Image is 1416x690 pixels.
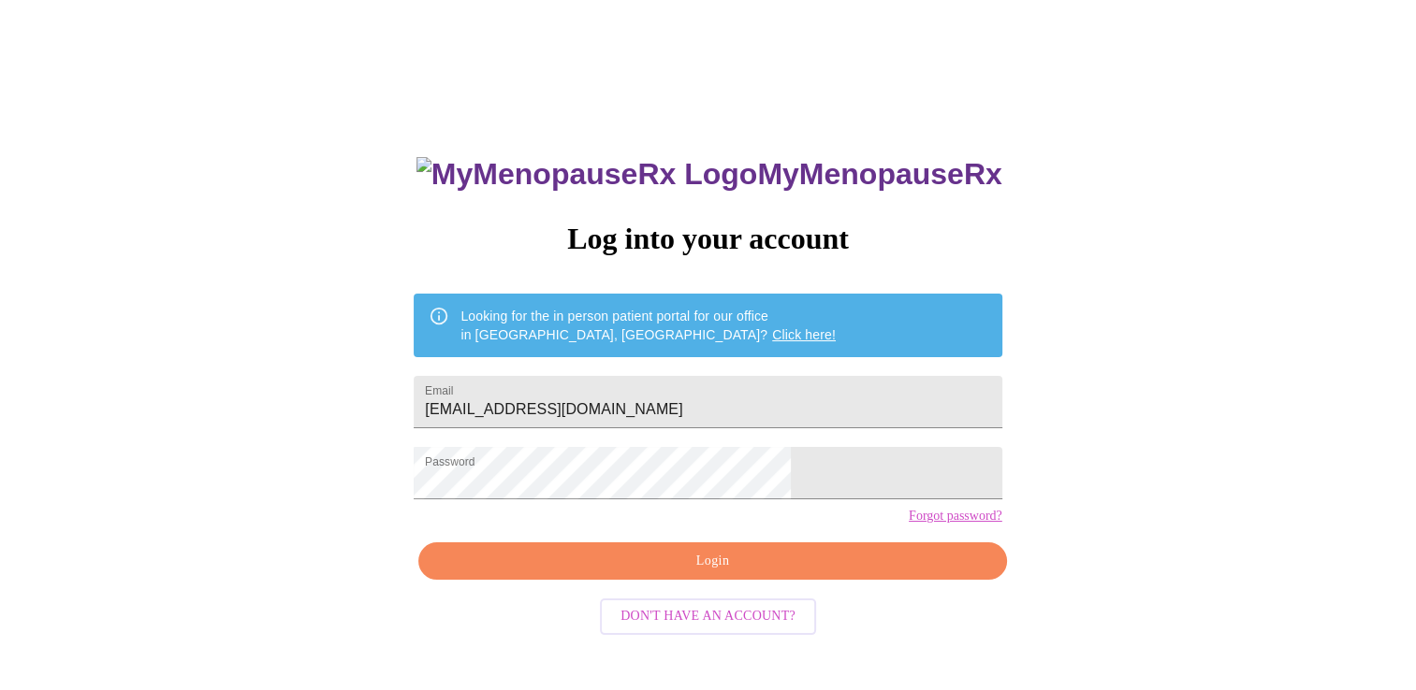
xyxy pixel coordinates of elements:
[772,327,836,342] a: Click here!
[440,550,985,573] span: Login
[620,605,796,628] span: Don't have an account?
[414,222,1001,256] h3: Log into your account
[460,299,836,352] div: Looking for the in person patient portal for our office in [GEOGRAPHIC_DATA], [GEOGRAPHIC_DATA]?
[418,542,1006,581] button: Login
[416,157,757,192] img: MyMenopauseRx Logo
[416,157,1002,192] h3: MyMenopauseRx
[595,607,821,623] a: Don't have an account?
[600,598,816,635] button: Don't have an account?
[909,509,1002,524] a: Forgot password?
